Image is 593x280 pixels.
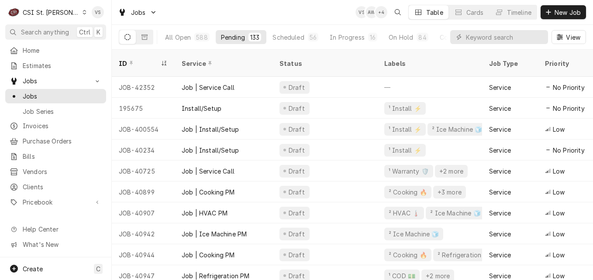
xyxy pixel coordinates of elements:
[279,59,369,68] div: Status
[553,146,585,155] span: No Priority
[5,43,106,58] a: Home
[196,33,207,42] div: 588
[23,198,89,207] span: Pricebook
[388,188,428,197] div: ² Cooking 🔥
[23,182,102,191] span: Clients
[389,33,413,42] div: On Hold
[377,77,482,98] div: —
[5,222,106,236] a: Go to Help Center
[564,33,582,42] span: View
[287,83,306,92] div: Draft
[287,104,306,113] div: Draft
[23,46,102,55] span: Home
[23,167,102,176] span: Vendors
[489,146,511,155] div: Service
[388,229,440,239] div: ² Ice Machine 🧊
[5,195,106,209] a: Go to Pricebook
[440,33,472,42] div: Completed
[489,83,511,92] div: Service
[119,59,159,68] div: ID
[182,208,228,218] div: Job | HVAC PM
[489,104,511,113] div: Service
[5,237,106,252] a: Go to What's New
[250,33,259,42] div: 133
[221,33,245,42] div: Pending
[466,30,544,44] input: Keyword search
[438,167,464,176] div: +2 more
[553,208,565,218] span: Low
[96,264,100,273] span: C
[23,107,102,116] span: Job Series
[553,8,583,17] span: New Job
[97,27,100,37] span: K
[287,208,306,218] div: Draft
[5,149,106,164] a: Bills
[418,33,426,42] div: 84
[8,6,20,18] div: C
[391,5,405,19] button: Open search
[182,125,239,134] div: Job | Install/Setup
[5,104,106,119] a: Job Series
[182,188,235,197] div: Job | Cooking PM
[23,61,102,70] span: Estimates
[23,92,102,101] span: Jobs
[182,167,234,176] div: Job | Service Call
[489,59,531,68] div: Job Type
[5,180,106,194] a: Clients
[437,188,462,197] div: +3 more
[310,33,317,42] div: 56
[553,188,565,197] span: Low
[131,8,146,17] span: Jobs
[287,250,306,260] div: Draft
[5,58,106,73] a: Estimates
[5,24,106,40] button: Search anythingCtrlK
[355,6,368,18] div: VS
[437,250,492,260] div: ² Refrigeration ❄️
[112,77,175,98] div: JOB-42352
[287,167,306,176] div: Draft
[182,104,221,113] div: Install/Setup
[330,33,365,42] div: In Progress
[182,250,235,260] div: Job | Cooking PM
[355,6,368,18] div: Vicky Stuesse's Avatar
[112,119,175,140] div: JOB-400554
[182,229,247,239] div: Job | Ice Machine PM
[112,181,175,202] div: JOB-40899
[182,83,234,92] div: Job | Service Call
[114,5,161,20] a: Go to Jobs
[431,125,483,134] div: ² Ice Machine 🧊
[466,8,484,17] div: Cards
[365,6,378,18] div: Alexandria Wilp's Avatar
[545,59,592,68] div: Priority
[23,8,79,17] div: CSI St. [PERSON_NAME]
[112,223,175,244] div: JOB-40942
[165,33,191,42] div: All Open
[23,265,43,273] span: Create
[426,8,443,17] div: Table
[489,250,511,260] div: Service
[287,188,306,197] div: Draft
[112,244,175,265] div: JOB-40944
[553,167,565,176] span: Low
[553,104,585,113] span: No Priority
[365,6,378,18] div: AW
[553,125,565,134] span: Low
[489,229,511,239] div: Service
[287,229,306,239] div: Draft
[112,140,175,160] div: JOB-40234
[489,125,511,134] div: Service
[541,5,586,19] button: New Job
[287,146,306,155] div: Draft
[5,119,106,133] a: Invoices
[375,6,387,18] div: + 4
[489,167,511,176] div: Service
[23,121,102,130] span: Invoices
[287,125,306,134] div: Draft
[388,250,428,260] div: ² Cooking 🔥
[272,33,304,42] div: Scheduled
[182,59,264,68] div: Service
[429,208,481,218] div: ² Ice Machine 🧊
[8,6,20,18] div: CSI St. Louis's Avatar
[92,6,104,18] div: VS
[553,83,585,92] span: No Priority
